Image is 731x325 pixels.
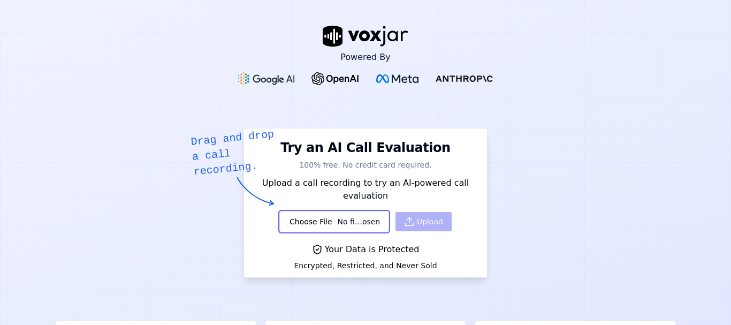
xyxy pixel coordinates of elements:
h1: Try an AI Call Evaluation [280,139,450,156]
p: Upload a call recording to try an AI-powered call evaluation [250,177,480,202]
img: voxjar logo [323,26,408,47]
input: Upload a call recording [279,211,389,232]
p: Powered By [340,51,391,64]
div: Your Data is Protected [294,243,437,256]
img: Meta Logo [376,74,418,83]
img: Google gemini Logo [238,72,295,85]
div: Encrypted, Restricted, and Never Sold [294,260,437,271]
p: 100% free. No credit card required. [250,160,480,170]
img: OpenAI Logo [311,72,359,85]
